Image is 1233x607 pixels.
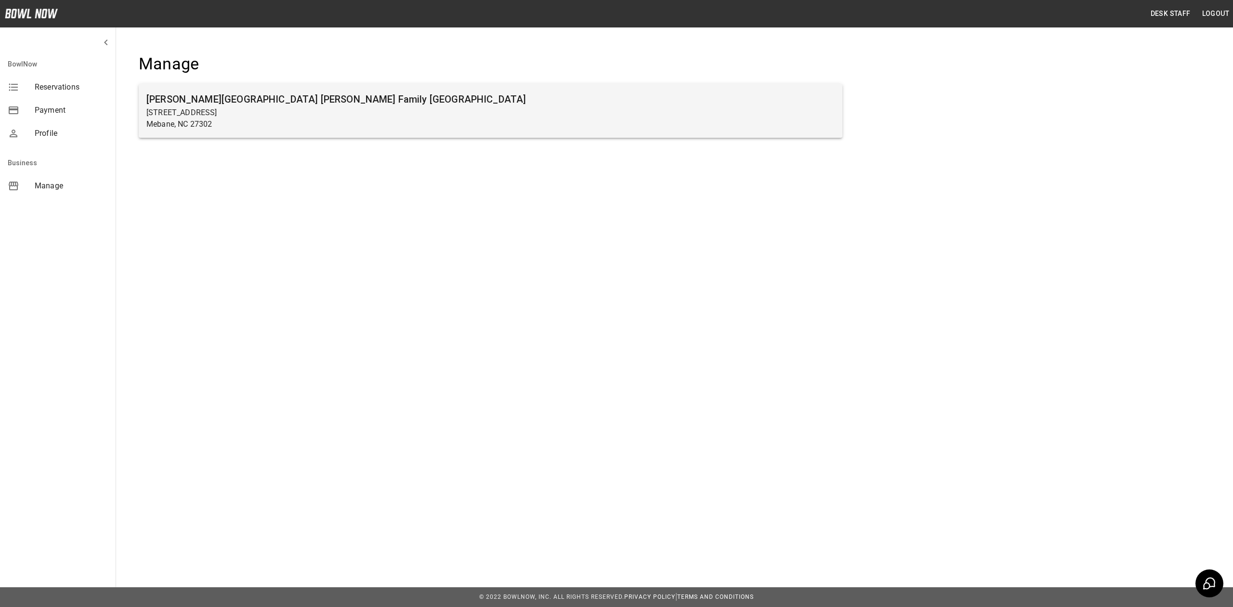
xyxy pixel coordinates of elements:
span: Manage [35,180,108,192]
button: Logout [1198,5,1233,23]
span: Payment [35,105,108,116]
p: Mebane, NC 27302 [146,119,835,130]
span: Reservations [35,81,108,93]
span: © 2022 BowlNow, Inc. All Rights Reserved. [479,594,624,600]
h4: Manage [139,54,842,74]
button: Desk Staff [1147,5,1194,23]
p: [STREET_ADDRESS] [146,107,835,119]
a: Terms and Conditions [677,594,754,600]
a: Privacy Policy [624,594,675,600]
span: Profile [35,128,108,139]
h6: [PERSON_NAME][GEOGRAPHIC_DATA] [PERSON_NAME] Family [GEOGRAPHIC_DATA] [146,92,835,107]
img: logo [5,9,58,18]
